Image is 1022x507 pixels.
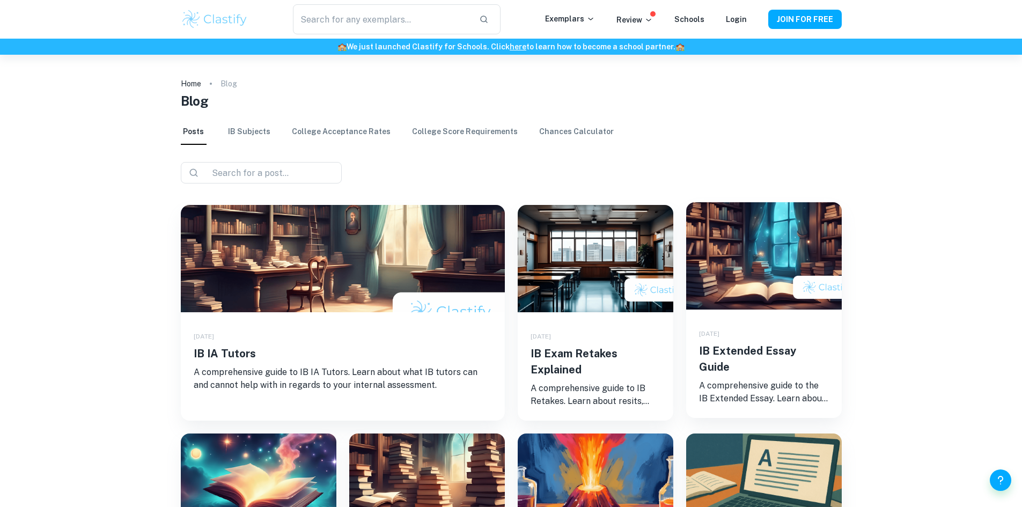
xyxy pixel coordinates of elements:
p: A comprehensive guide to IB IA Tutors. Learn about what IB tutors can and cannot help with in reg... [194,366,492,392]
p: Review [616,14,653,26]
p: Exemplars [545,13,595,25]
h6: We just launched Clastify for Schools. Click to learn how to become a school partner. [2,41,1020,53]
button: Open [336,172,338,174]
a: IB IA Tutors[DATE]IB IA TutorsA comprehensive guide to IB IA Tutors. Learn about what IB tutors c... [181,205,505,421]
a: Chances Calculator [539,119,614,145]
span: 🏫 [675,42,685,51]
img: IB IA Tutors [181,205,505,312]
a: Schools [674,15,704,24]
div: [DATE] [531,332,660,341]
button: JOIN FOR FREE [768,10,842,29]
a: Home [181,76,201,91]
a: IB Extended Essay Guide[DATE]IB Extended Essay GuideA comprehensive guide to the IB Extended Essa... [686,205,842,421]
button: Help and Feedback [990,469,1011,491]
h1: Blog [181,91,842,111]
p: A comprehensive guide to IB Retakes. Learn about resits, when they take place, how many times you... [531,382,660,408]
h5: IB IA Tutors [194,346,492,362]
a: Login [726,15,747,24]
h5: IB Extended Essay Guide [699,343,829,375]
span: 🏫 [337,42,347,51]
div: [DATE] [194,332,492,341]
img: IB Extended Essay Guide [686,202,842,310]
img: IB Exam Retakes Explained [518,205,673,312]
a: IB Subjects [228,119,270,145]
a: College Acceptance Rates [292,119,391,145]
div: [DATE] [699,329,829,339]
a: College Score Requirements [412,119,518,145]
a: Posts [181,119,207,145]
img: Clastify logo [181,9,249,30]
input: Search for any exemplars... [293,4,470,34]
input: Search for a post... [208,165,307,180]
a: IB Exam Retakes Explained[DATE]IB Exam Retakes ExplainedA comprehensive guide to IB Retakes. Lear... [518,205,673,421]
p: Blog [220,78,237,90]
p: A comprehensive guide to the IB Extended Essay. Learn about what the EE is, its writing procedure... [699,379,829,405]
h5: IB Exam Retakes Explained [531,346,660,378]
a: here [510,42,526,51]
